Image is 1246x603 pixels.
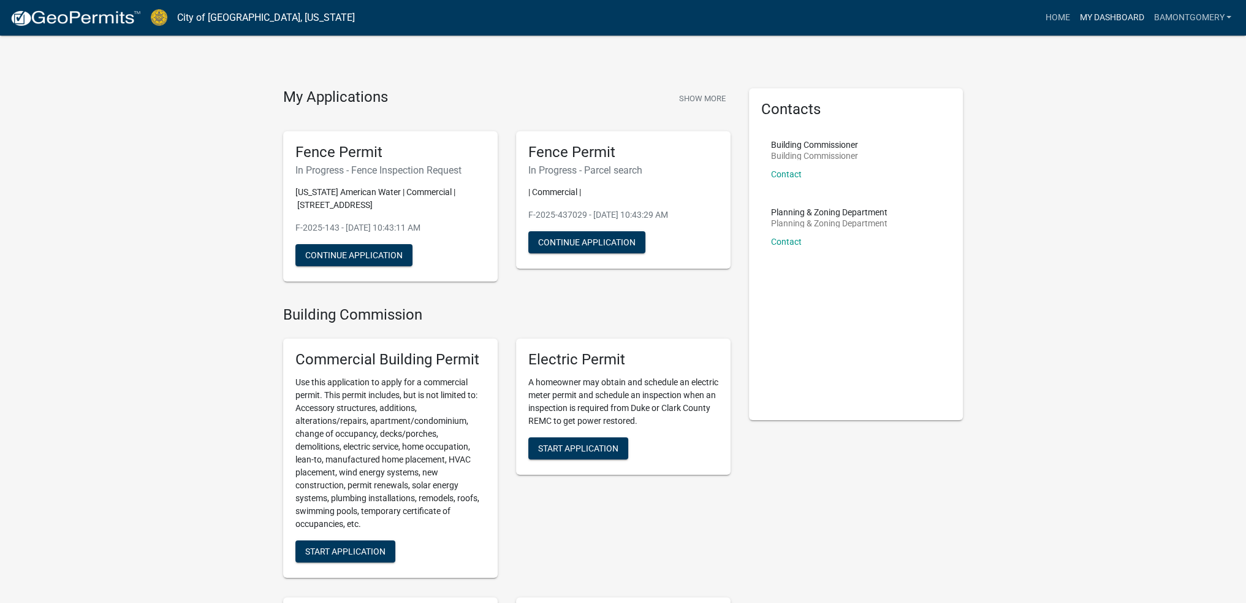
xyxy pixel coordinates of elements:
img: City of Jeffersonville, Indiana [151,9,167,26]
h5: Fence Permit [295,144,485,161]
a: My Dashboard [1074,6,1149,29]
a: City of [GEOGRAPHIC_DATA], [US_STATE] [177,7,355,28]
p: Building Commissioner [771,152,858,160]
h5: Contacts [761,101,951,118]
a: Home [1040,6,1074,29]
a: Contact [771,169,802,179]
button: Continue Application [528,231,645,253]
span: Start Application [305,547,386,556]
button: Start Application [295,540,395,563]
h6: In Progress - Fence Inspection Request [295,164,485,176]
button: Start Application [528,437,628,459]
p: Planning & Zoning Department [771,219,887,228]
p: Use this application to apply for a commercial permit. This permit includes, but is not limited t... [295,376,485,531]
h5: Commercial Building Permit [295,351,485,369]
h5: Electric Permit [528,351,718,369]
h5: Fence Permit [528,144,718,161]
a: bamontgomery [1149,6,1236,29]
p: A homeowner may obtain and schedule an electric meter permit and schedule an inspection when an i... [528,376,718,428]
a: Contact [771,237,802,247]
h4: My Applications [283,88,388,107]
span: Start Application [538,444,618,453]
h6: In Progress - Parcel search [528,164,718,176]
p: | Commercial | [528,186,718,199]
p: [US_STATE] American Water | Commercial | [STREET_ADDRESS] [295,186,485,212]
button: Show More [674,88,731,109]
p: F-2025-143 - [DATE] 10:43:11 AM [295,221,485,234]
p: F-2025-437029 - [DATE] 10:43:29 AM [528,209,718,221]
p: Planning & Zoning Department [771,208,887,217]
h4: Building Commission [283,306,731,324]
p: Building Commissioner [771,140,858,149]
button: Continue Application [295,244,412,266]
